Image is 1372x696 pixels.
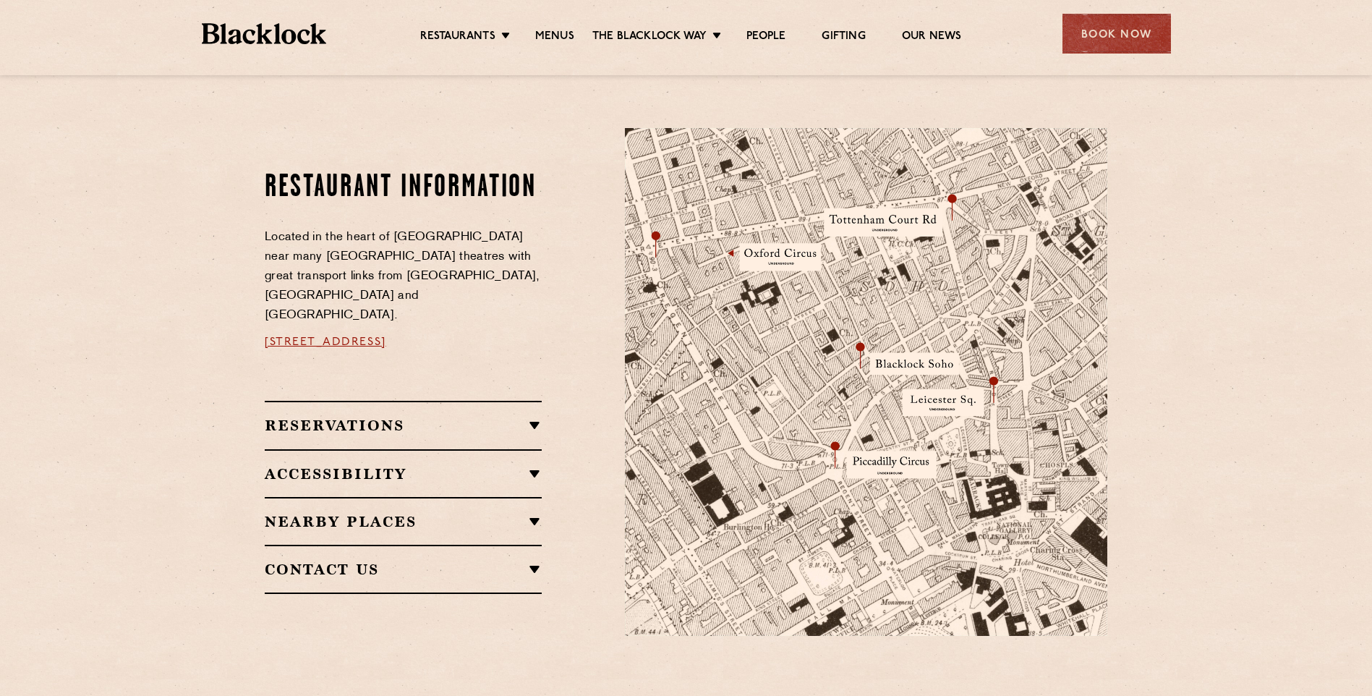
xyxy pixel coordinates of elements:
[265,228,542,326] p: Located in the heart of [GEOGRAPHIC_DATA] near many [GEOGRAPHIC_DATA] theatres with great transpo...
[265,417,542,434] h2: Reservations
[202,23,327,44] img: BL_Textured_Logo-footer-cropped.svg
[592,30,707,46] a: The Blacklock Way
[822,30,865,46] a: Gifting
[535,30,574,46] a: Menus
[265,336,386,348] a: [STREET_ADDRESS]
[265,513,542,530] h2: Nearby Places
[952,501,1154,637] img: svg%3E
[746,30,785,46] a: People
[1062,14,1171,54] div: Book Now
[902,30,962,46] a: Our News
[265,170,542,206] h2: Restaurant information
[265,465,542,483] h2: Accessibility
[265,561,542,578] h2: Contact Us
[420,30,495,46] a: Restaurants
